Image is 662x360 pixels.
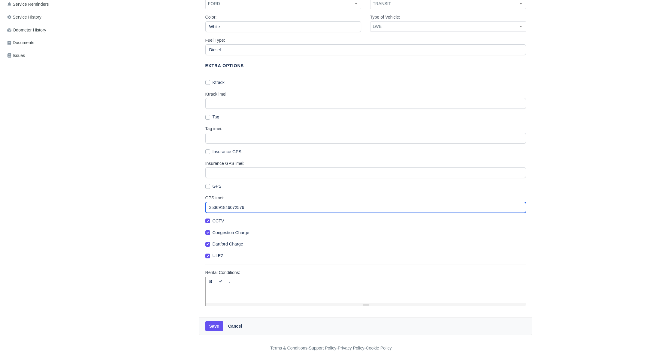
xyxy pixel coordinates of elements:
label: CCTV [213,218,224,225]
label: Type of Vehicle: [370,14,401,21]
label: GPS imei: [205,195,225,201]
label: Tag imei: [205,125,222,132]
a: Documents [5,37,74,49]
a: Privacy Policy [338,346,364,350]
label: Dartford Charge [213,241,243,248]
label: Fuel Type: [205,37,225,44]
iframe: Chat Widget [554,291,662,360]
strong: Extra Options [205,63,244,68]
a: Service History [5,11,74,23]
span: LWB [370,23,526,30]
label: Ktrack imei: [205,91,228,98]
label: Congestion Charge [213,229,249,236]
button: Bold (⌘+B) [206,277,216,286]
button: Italic (⌘+I) [216,277,226,286]
div: - - - [160,345,502,352]
span: Odometer History [7,27,46,34]
button: Underline (⌘+U) [225,277,236,286]
a: Terms & Conditions [270,346,307,350]
label: Insurance GPS [213,148,242,155]
a: Odometer History [5,24,74,36]
label: Color: [205,14,217,21]
a: Cancel [224,321,246,331]
div: Resize [206,303,526,306]
span: Documents [7,39,34,46]
label: GPS [213,183,222,190]
label: Rental Conditions: [205,269,240,276]
label: Insurance GPS imei: [205,160,245,167]
a: Issues [5,50,74,61]
label: Tag [213,114,219,120]
span: Issues [7,52,25,59]
button: Save [205,321,223,331]
a: Support Policy [309,346,337,350]
label: Ktrack [213,79,225,86]
span: LWB [370,21,526,32]
label: ULEZ [213,252,223,259]
span: Service History [7,14,41,21]
a: Cookie Policy [366,346,391,350]
span: Service Reminders [7,1,49,8]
